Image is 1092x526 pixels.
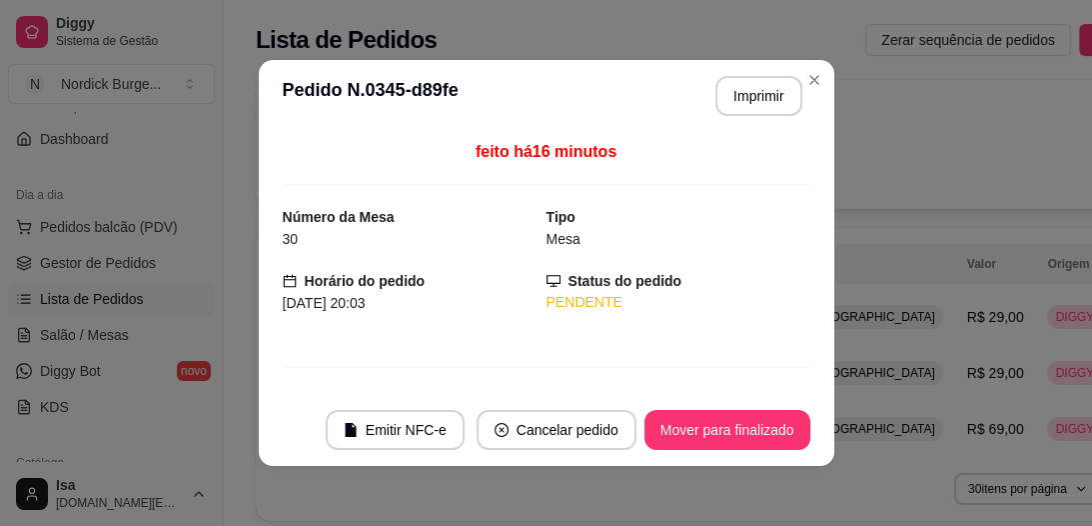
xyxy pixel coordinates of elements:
button: Close [798,64,830,96]
strong: Tipo [546,209,575,225]
div: PENDENTE [546,292,810,313]
span: [DATE] 20:03 [283,295,366,311]
span: calendar [283,274,297,288]
span: 30 [283,231,299,247]
span: file [344,423,358,437]
button: fileEmitir NFC-e [326,410,465,450]
span: desktop [546,274,560,288]
button: Imprimir [715,76,802,116]
strong: Número da Mesa [283,209,395,225]
span: close-circle [495,423,509,437]
span: Mesa [546,231,580,247]
strong: Status do pedido [568,273,682,289]
span: feito há 16 minutos [476,143,616,160]
strong: Horário do pedido [305,273,426,289]
button: close-circleCancelar pedido [477,410,636,450]
h3: Pedido N. 0345-d89fe [283,76,459,116]
button: Mover para finalizado [644,410,810,450]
